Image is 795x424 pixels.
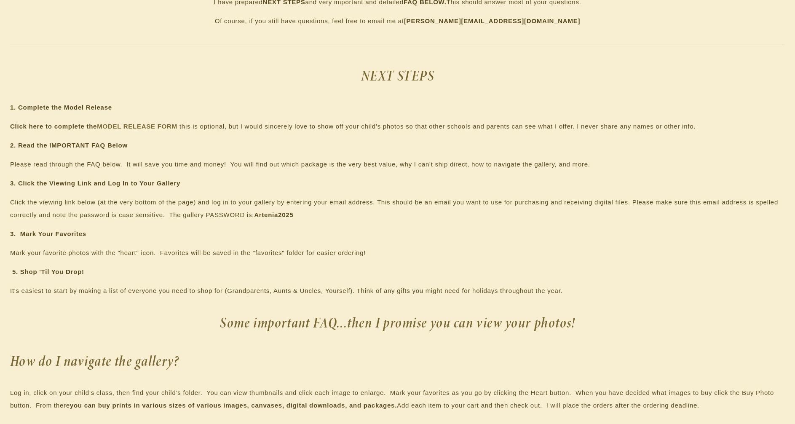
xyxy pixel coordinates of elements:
[10,310,785,335] h2: Some important FAQ...then I promise you can view your photos!
[10,142,16,149] strong: 2.
[10,120,785,133] p: this is optional, but I would sincerely love to show off your child's photos so that other school...
[10,104,112,111] strong: 1. Complete the Model Release
[10,123,97,130] strong: Click here to complete the
[10,348,785,374] h2: How do I navigate the gallery?
[10,284,785,297] p: It's easiest to start by making a list of everyone you need to shop for (Grandparents, Aunts & Un...
[97,123,179,131] a: MODEL RELEASE FORM
[70,402,397,409] strong: you can buy prints in various sizes of various images, canvases, digital downloads, and packages.
[254,211,293,218] strong: Artenia2025
[10,63,785,89] h2: NEXT STEPS
[10,15,785,27] p: Of course, if you still have questions, feel free to email me at
[10,230,86,237] strong: 3. Mark Your Favorites
[10,196,785,221] p: Click the viewing link below (at the very bottom of the page) and log in to your gallery by enter...
[10,247,785,259] p: Mark your favorite photos with the "heart" icon. Favorites will be saved in the "favorites" folde...
[404,17,580,24] strong: [PERSON_NAME][EMAIL_ADDRESS][DOMAIN_NAME]
[10,158,785,171] p: Please read through the FAQ below. It will save you time and money! You will find out which packa...
[97,123,177,130] strong: MODEL RELEASE FORM
[10,180,180,187] strong: 3. Click the Viewing Link and Log In to Your Gallery
[12,268,84,275] strong: 5. Shop 'Til You Drop!
[10,386,785,412] p: Log in, click on your child’s class, then find your child’s folder. You can view thumbnails and c...
[18,142,128,149] strong: Read the IMPORTANT FAQ Below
